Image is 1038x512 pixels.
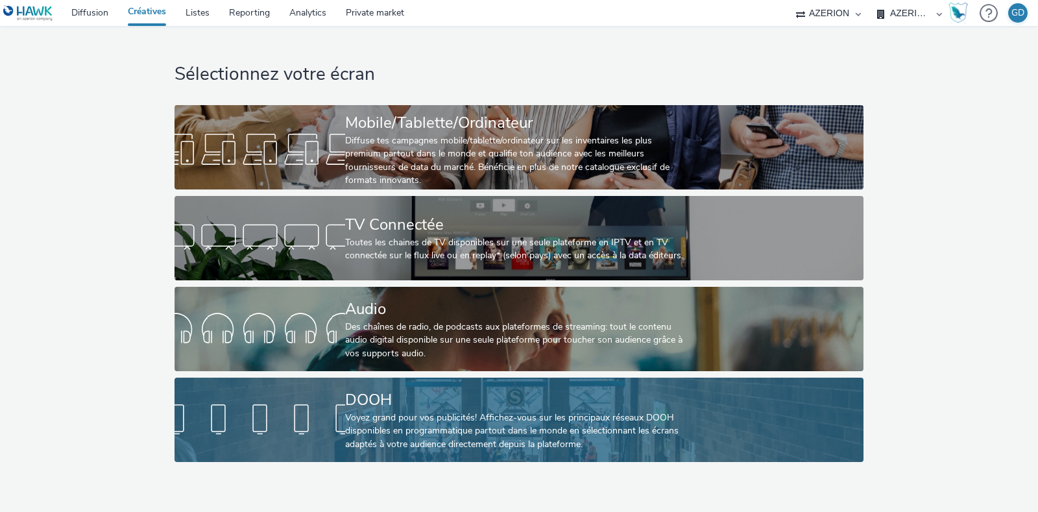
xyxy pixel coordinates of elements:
[345,298,687,321] div: Audio
[175,287,863,371] a: AudioDes chaînes de radio, de podcasts aux plateformes de streaming: tout le contenu audio digita...
[175,378,863,462] a: DOOHVoyez grand pour vos publicités! Affichez-vous sur les principaux réseaux DOOH disponibles en...
[948,3,973,23] a: Hawk Academy
[3,5,53,21] img: undefined Logo
[345,321,687,360] div: Des chaînes de radio, de podcasts aux plateformes de streaming: tout le contenu audio digital dis...
[345,134,687,188] div: Diffuse tes campagnes mobile/tablette/ordinateur sur les inventaires les plus premium partout dan...
[948,3,968,23] img: Hawk Academy
[175,62,863,87] h1: Sélectionnez votre écran
[345,236,687,263] div: Toutes les chaines de TV disponibles sur une seule plateforme en IPTV et en TV connectée sur le f...
[345,389,687,411] div: DOOH
[175,196,863,280] a: TV ConnectéeToutes les chaines de TV disponibles sur une seule plateforme en IPTV et en TV connec...
[1011,3,1024,23] div: GD
[175,105,863,189] a: Mobile/Tablette/OrdinateurDiffuse tes campagnes mobile/tablette/ordinateur sur les inventaires le...
[345,213,687,236] div: TV Connectée
[345,411,687,451] div: Voyez grand pour vos publicités! Affichez-vous sur les principaux réseaux DOOH disponibles en pro...
[345,112,687,134] div: Mobile/Tablette/Ordinateur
